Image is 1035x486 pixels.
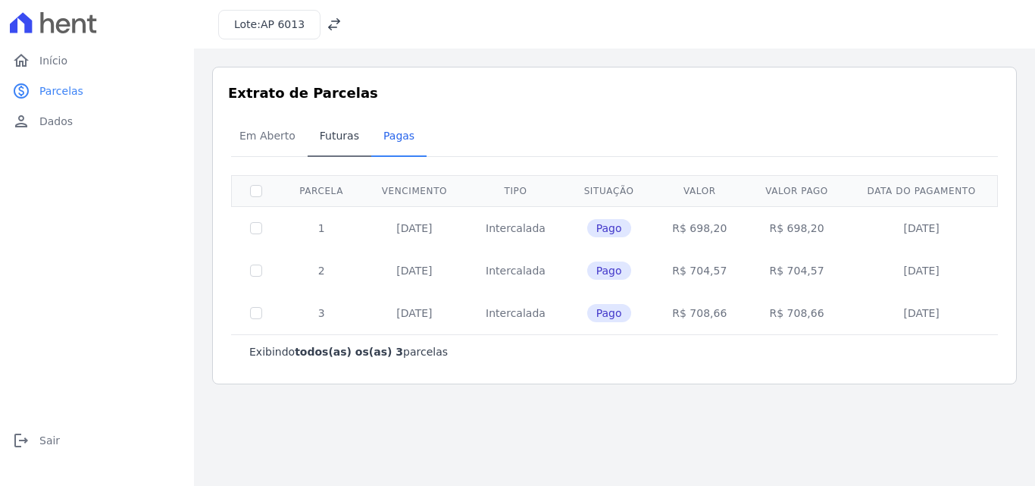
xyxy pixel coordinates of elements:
input: Só é possível selecionar pagamentos em aberto [250,265,262,277]
th: Situação [564,175,653,206]
i: logout [12,431,30,450]
th: Valor pago [746,175,848,206]
td: R$ 708,66 [653,292,746,334]
td: Intercalada [467,292,565,334]
td: 2 [280,249,362,292]
td: Intercalada [467,249,565,292]
a: Pagas [371,118,427,157]
td: 3 [280,292,362,334]
td: 1 [280,206,362,249]
td: [DATE] [362,292,466,334]
a: homeInício [6,45,188,76]
i: paid [12,82,30,100]
td: R$ 708,66 [746,292,848,334]
td: Intercalada [467,206,565,249]
h3: Lote: [234,17,305,33]
th: Vencimento [362,175,466,206]
span: Pago [587,219,631,237]
td: [DATE] [362,249,466,292]
a: Futuras [308,118,371,157]
span: Pagas [374,121,424,151]
td: [DATE] [847,249,995,292]
span: Futuras [311,121,368,151]
td: R$ 704,57 [746,249,848,292]
td: [DATE] [362,206,466,249]
td: R$ 704,57 [653,249,746,292]
b: todos(as) os(as) 3 [295,346,403,358]
span: Sair [39,433,60,448]
span: Pago [587,304,631,322]
th: Data do pagamento [847,175,995,206]
span: Início [39,53,67,68]
a: personDados [6,106,188,136]
span: Dados [39,114,73,129]
span: Em Aberto [230,121,305,151]
a: logoutSair [6,425,188,456]
td: [DATE] [847,292,995,334]
span: Parcelas [39,83,83,99]
span: Pago [587,262,631,280]
i: person [12,112,30,130]
i: home [12,52,30,70]
a: Em Aberto [227,118,308,157]
td: R$ 698,20 [653,206,746,249]
th: Parcela [280,175,362,206]
th: Tipo [467,175,565,206]
h3: Extrato de Parcelas [228,83,1001,103]
a: paidParcelas [6,76,188,106]
span: AP 6013 [261,18,305,30]
td: R$ 698,20 [746,206,848,249]
td: [DATE] [847,206,995,249]
p: Exibindo parcelas [249,344,448,359]
input: Só é possível selecionar pagamentos em aberto [250,222,262,234]
input: Só é possível selecionar pagamentos em aberto [250,307,262,319]
th: Valor [653,175,746,206]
